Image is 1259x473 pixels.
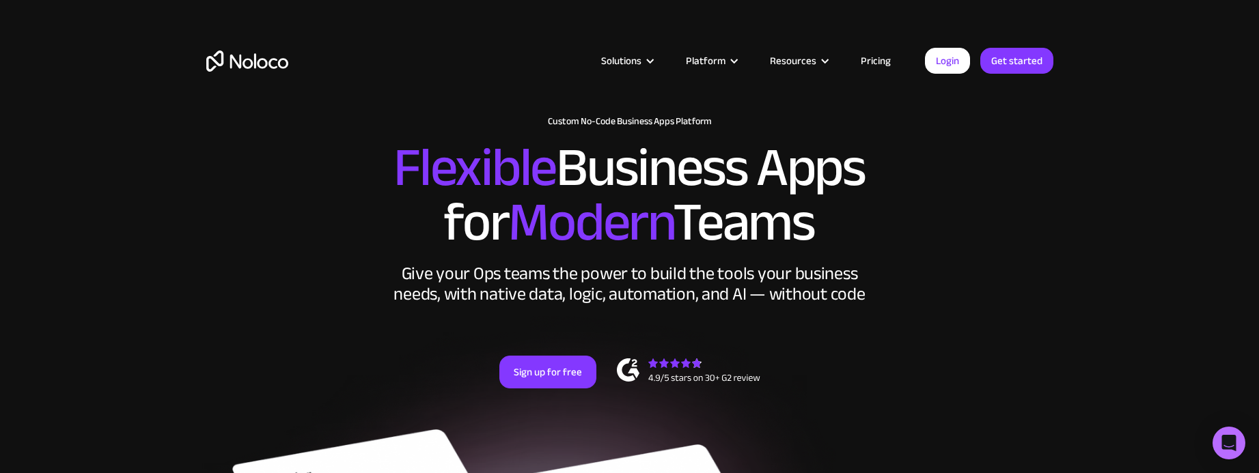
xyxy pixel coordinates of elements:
div: Solutions [601,52,641,70]
div: Resources [770,52,816,70]
a: home [206,51,288,72]
a: Sign up for free [499,356,596,388]
a: Pricing [844,52,908,70]
div: Platform [686,52,725,70]
div: Open Intercom Messenger [1213,427,1245,459]
a: Get started [980,48,1053,74]
div: Resources [753,52,844,70]
div: Solutions [584,52,669,70]
span: Flexible [393,117,556,218]
a: Login [925,48,970,74]
h2: Business Apps for Teams [206,141,1053,250]
div: Give your Ops teams the power to build the tools your business needs, with native data, logic, au... [391,263,869,304]
span: Modern [508,171,673,273]
div: Platform [669,52,753,70]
